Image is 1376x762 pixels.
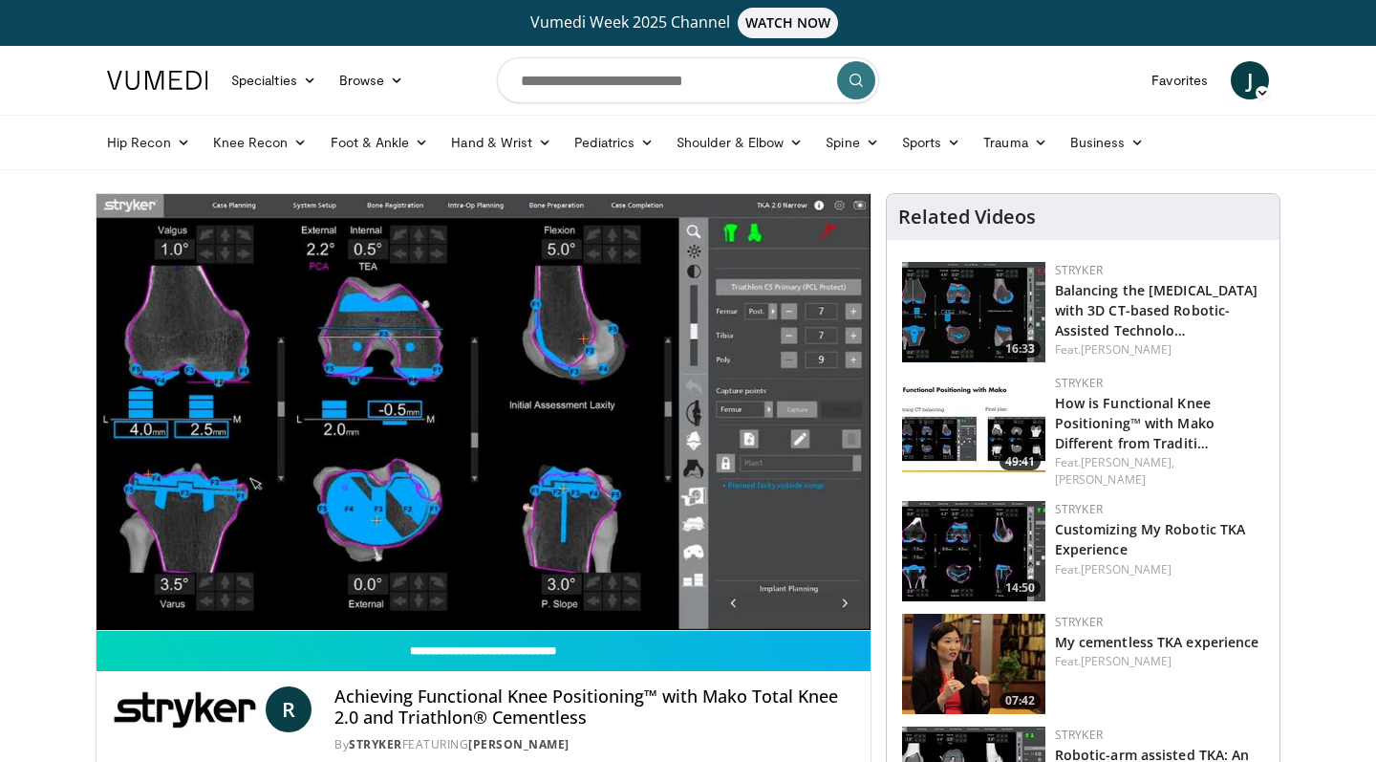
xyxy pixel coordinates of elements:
a: Stryker [1055,262,1103,278]
a: Knee Recon [202,123,319,162]
a: How is Functional Knee Positioning™ with Mako Different from Traditi… [1055,394,1215,452]
img: 26055920-f7a6-407f-820a-2bd18e419f3d.150x105_q85_crop-smart_upscale.jpg [902,501,1045,601]
a: Customizing My Robotic TKA Experience [1055,520,1246,558]
a: [PERSON_NAME] [1081,341,1172,358]
a: 14:50 [902,501,1045,601]
a: Favorites [1140,61,1219,99]
span: 07:42 [1000,692,1041,709]
div: Feat. [1055,653,1264,670]
a: Pediatrics [563,123,665,162]
img: VuMedi Logo [107,71,208,90]
video-js: Video Player [97,194,871,631]
a: Trauma [972,123,1059,162]
a: My cementless TKA experience [1055,633,1259,651]
a: [PERSON_NAME] [1081,653,1172,669]
img: ffdd9326-d8c6-4f24-b7c0-24c655ed4ab2.150x105_q85_crop-smart_upscale.jpg [902,375,1045,475]
a: [PERSON_NAME] [1055,471,1146,488]
span: 16:33 [1000,340,1041,358]
a: Business [1059,123,1156,162]
div: Feat. [1055,561,1264,578]
img: Stryker [112,686,258,732]
div: Feat. [1055,454,1264,489]
a: Spine [814,123,890,162]
a: Stryker [1055,727,1103,743]
a: Stryker [1055,614,1103,630]
a: Stryker [1055,375,1103,391]
a: [PERSON_NAME] [468,736,570,752]
img: 4b492601-1f86-4970-ad60-0382e120d266.150x105_q85_crop-smart_upscale.jpg [902,614,1045,714]
a: [PERSON_NAME], [1081,454,1174,470]
a: Foot & Ankle [319,123,441,162]
a: 07:42 [902,614,1045,714]
a: Stryker [1055,501,1103,517]
a: Specialties [220,61,328,99]
a: J [1231,61,1269,99]
a: 16:33 [902,262,1045,362]
h4: Related Videos [898,206,1036,229]
span: 49:41 [1000,453,1041,470]
a: [PERSON_NAME] [1081,561,1172,577]
a: Shoulder & Elbow [665,123,814,162]
a: R [266,686,312,732]
h4: Achieving Functional Knee Positioning™ with Mako Total Knee 2.0 and Triathlon® Cementless [334,686,854,728]
img: aececb5f-a7d6-40bb-96d9-26cdf3a45450.150x105_q85_crop-smart_upscale.jpg [902,262,1045,362]
a: Stryker [349,736,402,752]
a: Balancing the [MEDICAL_DATA] with 3D CT-based Robotic-Assisted Technolo… [1055,281,1258,339]
input: Search topics, interventions [497,57,879,103]
div: Feat. [1055,341,1264,359]
a: Hip Recon [96,123,202,162]
a: Vumedi Week 2025 ChannelWATCH NOW [110,8,1266,38]
a: Browse [328,61,416,99]
a: Hand & Wrist [440,123,563,162]
span: WATCH NOW [738,8,839,38]
span: 14:50 [1000,579,1041,597]
a: 49:41 [902,375,1045,475]
a: Sports [891,123,973,162]
div: By FEATURING [334,736,854,753]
